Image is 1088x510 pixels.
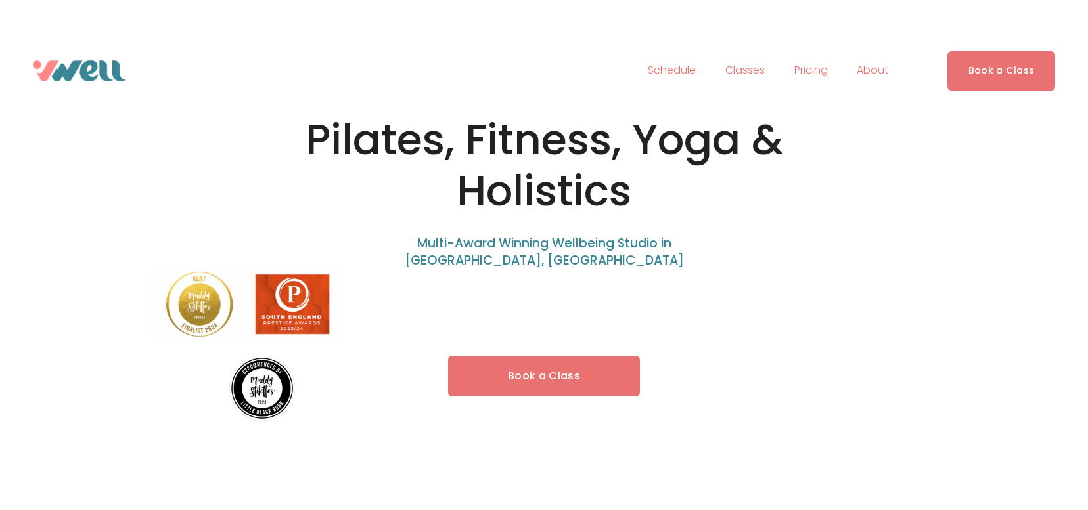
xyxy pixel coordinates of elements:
a: Book a Class [448,356,640,397]
a: folder dropdown [725,60,765,81]
a: folder dropdown [857,60,888,81]
a: Book a Class [947,51,1056,90]
img: VWell [33,60,126,81]
span: Multi-Award Winning Wellbeing Studio in [GEOGRAPHIC_DATA], [GEOGRAPHIC_DATA] [405,234,684,270]
a: Schedule [648,60,696,81]
span: Classes [725,61,765,80]
span: About [857,61,888,80]
h1: Pilates, Fitness, Yoga & Holistics [249,114,838,218]
a: Pricing [794,60,828,81]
